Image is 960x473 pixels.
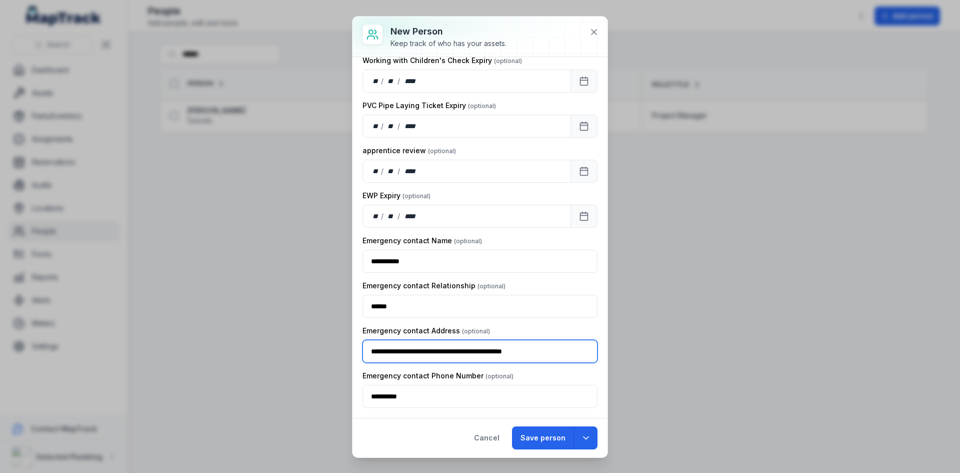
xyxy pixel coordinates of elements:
[401,76,419,86] div: year,
[397,211,401,221] div: /
[512,426,574,449] button: Save person
[362,236,482,246] label: Emergency contact Name
[371,166,381,176] div: day,
[381,121,384,131] div: /
[390,25,506,39] h3: New person
[381,76,384,86] div: /
[397,121,401,131] div: /
[362,281,505,291] label: Emergency contact Relationship
[390,39,506,49] div: Keep track of who has your assets.
[371,121,381,131] div: day,
[371,211,381,221] div: day,
[401,211,419,221] div: year,
[570,205,597,228] button: Calendar
[362,191,430,201] label: EWP Expiry
[401,121,419,131] div: year,
[570,115,597,138] button: Calendar
[465,426,508,449] button: Cancel
[570,160,597,183] button: Calendar
[401,166,419,176] div: year,
[362,371,513,381] label: Emergency contact Phone Number
[381,211,384,221] div: /
[362,56,522,66] label: Working with Children's Check Expiry
[371,76,381,86] div: day,
[397,166,401,176] div: /
[362,326,490,336] label: Emergency contact Address
[397,76,401,86] div: /
[362,146,456,156] label: apprentice review
[381,166,384,176] div: /
[384,121,398,131] div: month,
[362,101,496,111] label: PVC Pipe Laying Ticket Expiry
[570,70,597,93] button: Calendar
[384,166,398,176] div: month,
[384,76,398,86] div: month,
[384,211,398,221] div: month,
